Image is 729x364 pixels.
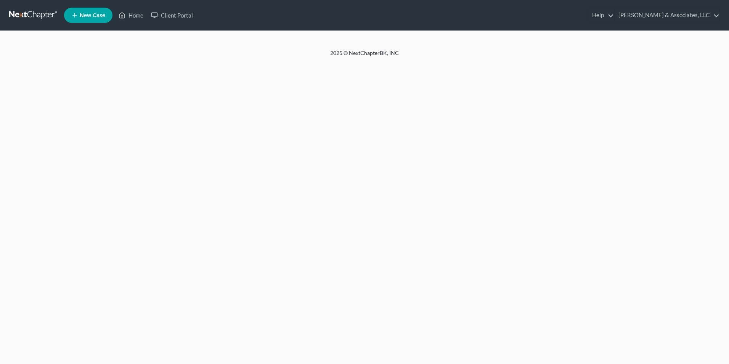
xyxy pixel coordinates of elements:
[64,8,112,23] new-legal-case-button: New Case
[615,8,719,22] a: [PERSON_NAME] & Associates, LLC
[147,49,582,63] div: 2025 © NextChapterBK, INC
[588,8,614,22] a: Help
[115,8,147,22] a: Home
[147,8,197,22] a: Client Portal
